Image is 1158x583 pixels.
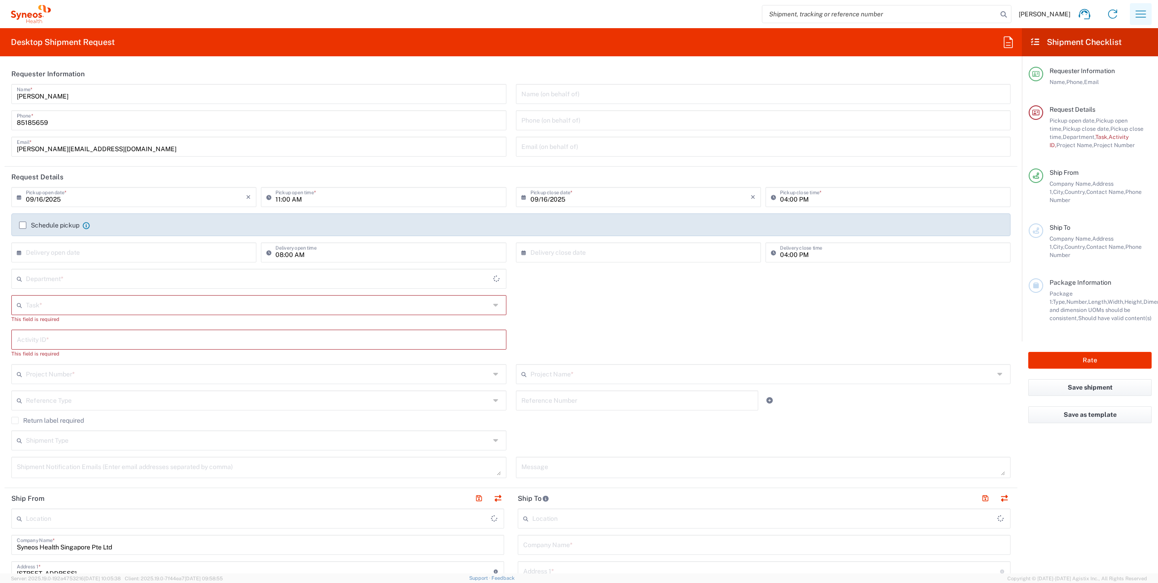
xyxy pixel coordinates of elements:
span: Phone, [1066,79,1084,85]
button: Save shipment [1028,379,1152,396]
span: Email [1084,79,1099,85]
button: Save as template [1028,406,1152,423]
span: Company Name, [1050,235,1092,242]
div: This field is required [11,350,506,358]
span: Should have valid content(s) [1078,315,1152,321]
span: Width, [1108,298,1124,305]
button: Rate [1028,352,1152,369]
input: Shipment, tracking or reference number [762,5,997,23]
span: Project Name, [1056,142,1094,148]
span: Requester Information [1050,67,1115,74]
span: City, [1053,243,1065,250]
a: Add Reference [763,394,776,407]
span: Country, [1065,188,1086,195]
span: Pickup close date, [1063,125,1110,132]
span: Copyright © [DATE]-[DATE] Agistix Inc., All Rights Reserved [1007,574,1147,583]
span: Project Number [1094,142,1135,148]
a: Support [469,575,492,581]
span: Server: 2025.19.0-192a4753216 [11,576,121,581]
h2: Requester Information [11,69,85,79]
span: Ship To [1050,224,1070,231]
span: Height, [1124,298,1143,305]
span: Name, [1050,79,1066,85]
h2: Desktop Shipment Request [11,37,115,48]
span: Type, [1053,298,1066,305]
span: Package 1: [1050,290,1073,305]
h2: Ship From [11,494,44,503]
a: Feedback [491,575,515,581]
h2: Shipment Checklist [1030,37,1122,48]
span: [DATE] 09:58:55 [185,576,223,581]
span: Client: 2025.19.0-7f44ea7 [125,576,223,581]
span: Country, [1065,243,1086,250]
span: Pickup open date, [1050,117,1096,124]
label: Schedule pickup [19,222,79,229]
i: × [751,190,756,204]
span: Request Details [1050,106,1095,113]
span: Contact Name, [1086,243,1125,250]
div: This field is required [11,315,506,323]
span: Ship From [1050,169,1079,176]
span: Task, [1095,133,1109,140]
span: Contact Name, [1086,188,1125,195]
span: City, [1053,188,1065,195]
i: × [246,190,251,204]
span: [PERSON_NAME] [1019,10,1070,18]
span: Number, [1066,298,1088,305]
span: Package Information [1050,279,1111,286]
span: [DATE] 10:05:38 [84,576,121,581]
h2: Request Details [11,173,64,182]
label: Return label required [11,417,84,424]
span: Company Name, [1050,180,1092,187]
span: Length, [1088,298,1108,305]
span: Department, [1063,133,1095,140]
h2: Ship To [518,494,549,503]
